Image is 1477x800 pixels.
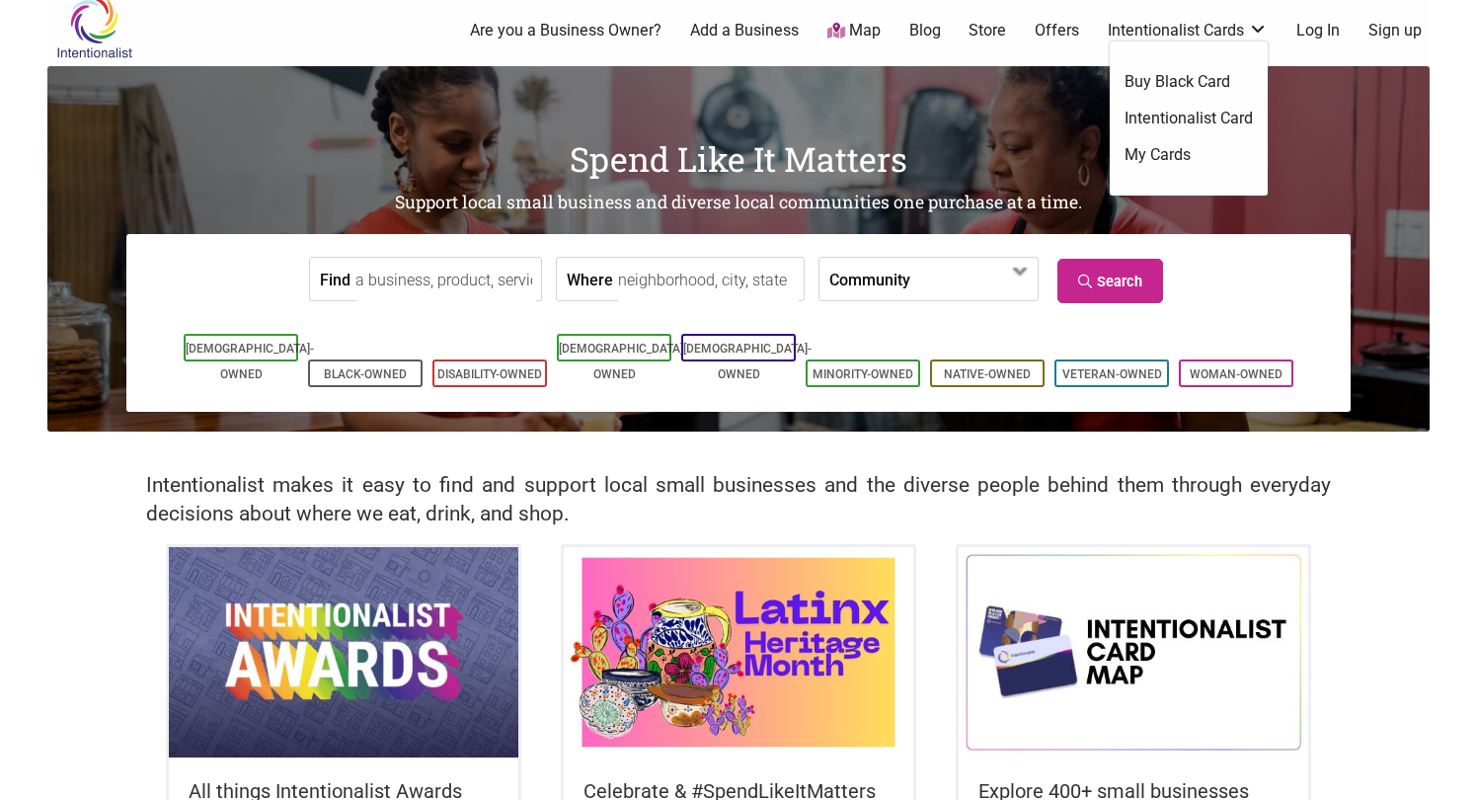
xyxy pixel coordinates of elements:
a: Map [827,20,881,42]
a: Offers [1035,20,1079,41]
a: Disability-Owned [437,367,542,381]
label: Find [320,258,350,300]
a: Search [1057,259,1163,303]
a: Add a Business [690,20,799,41]
a: Black-Owned [324,367,407,381]
a: Store [969,20,1006,41]
a: Buy Black Card [1125,71,1253,93]
input: a business, product, service [355,258,536,302]
a: Minority-Owned [813,367,913,381]
a: Intentionalist Card [1125,108,1253,129]
a: [DEMOGRAPHIC_DATA]-Owned [186,342,314,381]
h2: Intentionalist makes it easy to find and support local small businesses and the diverse people be... [146,471,1331,528]
img: Latinx / Hispanic Heritage Month [564,547,913,757]
img: Intentionalist Card Map [959,547,1308,757]
a: Are you a Business Owner? [470,20,661,41]
h1: Spend Like It Matters [47,135,1430,183]
label: Community [829,258,910,300]
a: Intentionalist Cards [1108,20,1268,41]
a: Log In [1296,20,1340,41]
a: Woman-Owned [1190,367,1283,381]
a: Native-Owned [944,367,1031,381]
input: neighborhood, city, state [618,258,799,302]
img: Intentionalist Awards [169,547,518,757]
a: [DEMOGRAPHIC_DATA]-Owned [559,342,687,381]
a: Sign up [1368,20,1422,41]
label: Where [567,258,613,300]
a: Blog [909,20,941,41]
a: My Cards [1125,144,1253,166]
h2: Support local small business and diverse local communities one purchase at a time. [47,191,1430,215]
a: [DEMOGRAPHIC_DATA]-Owned [683,342,812,381]
a: Veteran-Owned [1062,367,1162,381]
